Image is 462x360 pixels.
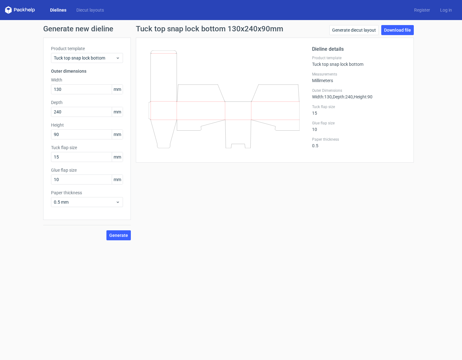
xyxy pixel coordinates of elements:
label: Glue flap size [51,167,123,173]
label: Tuck flap size [312,104,406,109]
label: Outer Dimensions [312,88,406,93]
h2: Dieline details [312,45,406,53]
label: Width [51,77,123,83]
div: Millimeters [312,72,406,83]
a: Log in [435,7,457,13]
label: Height [51,122,123,128]
div: 15 [312,104,406,116]
label: Paper thickness [51,190,123,196]
span: mm [112,152,123,162]
button: Generate [106,230,131,240]
span: Tuck top snap lock bottom [54,55,115,61]
span: mm [112,130,123,139]
div: Tuck top snap lock bottom [312,55,406,67]
label: Paper thickness [312,137,406,142]
a: Dielines [45,7,71,13]
span: Generate [109,233,128,237]
a: Generate diecut layout [329,25,379,35]
span: Width : 130 [312,94,332,99]
h3: Outer dimensions [51,68,123,74]
a: Register [409,7,435,13]
span: 0.5 mm [54,199,115,205]
a: Diecut layouts [71,7,109,13]
span: , Height : 90 [353,94,372,99]
span: mm [112,85,123,94]
label: Product template [51,45,123,52]
div: 10 [312,121,406,132]
label: Product template [312,55,406,60]
div: 0.5 [312,137,406,148]
span: mm [112,175,123,184]
label: Glue flap size [312,121,406,126]
span: mm [112,107,123,117]
h1: Tuck top snap lock bottom 130x240x90mm [136,25,283,33]
label: Depth [51,99,123,106]
span: , Depth : 240 [332,94,353,99]
a: Download file [381,25,414,35]
label: Tuck flap size [51,144,123,151]
label: Measurements [312,72,406,77]
h1: Generate new dieline [43,25,419,33]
